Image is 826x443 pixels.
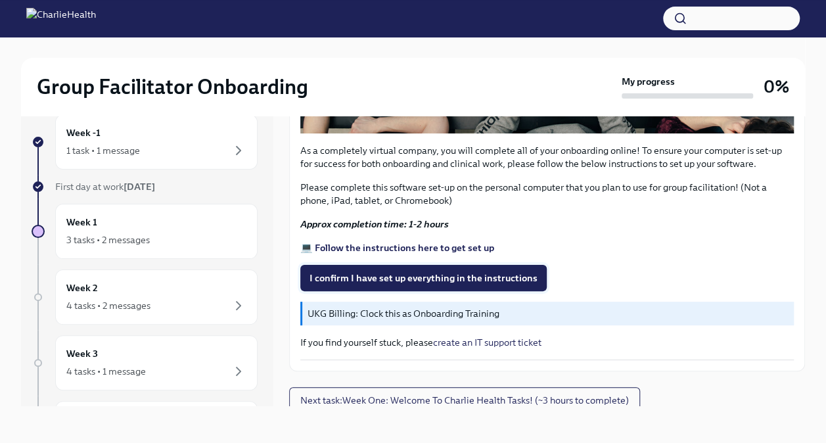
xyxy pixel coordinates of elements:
[37,74,308,100] h2: Group Facilitator Onboarding
[66,346,98,361] h6: Week 3
[622,75,675,88] strong: My progress
[300,144,794,170] p: As a completely virtual company, you will complete all of your onboarding online! To ensure your ...
[300,336,794,349] p: If you find yourself stuck, please
[300,181,794,207] p: Please complete this software set-up on the personal computer that you plan to use for group faci...
[289,387,640,413] button: Next task:Week One: Welcome To Charlie Health Tasks! (~3 hours to complete)
[300,218,449,230] strong: Approx completion time: 1-2 hours
[308,307,789,320] p: UKG Billing: Clock this as Onboarding Training
[66,144,140,157] div: 1 task • 1 message
[300,265,547,291] button: I confirm I have set up everything in the instructions
[433,337,541,348] a: create an IT support ticket
[32,204,258,259] a: Week 13 tasks • 2 messages
[66,281,98,295] h6: Week 2
[764,75,789,99] h3: 0%
[124,181,155,193] strong: [DATE]
[66,365,146,378] div: 4 tasks • 1 message
[32,114,258,170] a: Week -11 task • 1 message
[300,394,629,407] span: Next task : Week One: Welcome To Charlie Health Tasks! (~3 hours to complete)
[32,180,258,193] a: First day at work[DATE]
[55,181,155,193] span: First day at work
[66,126,101,140] h6: Week -1
[32,269,258,325] a: Week 24 tasks • 2 messages
[32,335,258,390] a: Week 34 tasks • 1 message
[300,242,494,254] a: 💻 Follow the instructions here to get set up
[26,8,96,29] img: CharlieHealth
[310,271,538,285] span: I confirm I have set up everything in the instructions
[66,299,150,312] div: 4 tasks • 2 messages
[66,215,97,229] h6: Week 1
[66,233,150,246] div: 3 tasks • 2 messages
